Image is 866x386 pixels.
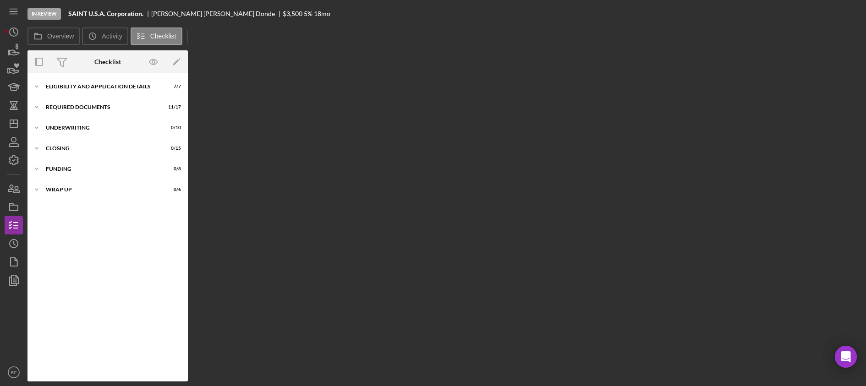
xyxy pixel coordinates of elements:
div: 0 / 6 [164,187,181,192]
b: SAINT U.S.A. Corporation. [68,10,143,17]
div: 0 / 8 [164,166,181,172]
div: Eligibility and Application Details [46,84,158,89]
div: Funding [46,166,158,172]
button: Activity [82,27,128,45]
div: Underwriting [46,125,158,130]
div: 18 mo [314,10,330,17]
div: Checklist [94,58,121,65]
div: 0 / 15 [164,146,181,151]
label: Activity [102,33,122,40]
div: 0 / 10 [164,125,181,130]
div: Required Documents [46,104,158,110]
button: Checklist [131,27,182,45]
div: Closing [46,146,158,151]
div: Wrap Up [46,187,158,192]
div: 11 / 17 [164,104,181,110]
label: Checklist [150,33,176,40]
button: RF [5,363,23,381]
label: Overview [47,33,74,40]
div: 7 / 7 [164,84,181,89]
div: [PERSON_NAME] [PERSON_NAME] Donde [151,10,283,17]
div: 5 % [304,10,312,17]
div: In Review [27,8,61,20]
div: Open Intercom Messenger [835,346,857,368]
button: Overview [27,27,80,45]
text: RF [11,370,17,375]
span: $3,500 [283,10,302,17]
